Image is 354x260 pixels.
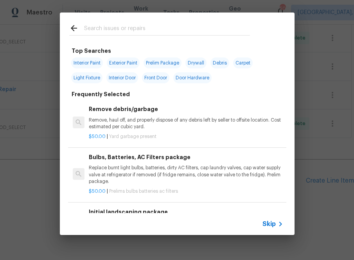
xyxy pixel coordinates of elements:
span: Interior Door [106,72,138,83]
input: Search issues or repairs [84,23,250,35]
span: Prelim Package [144,57,181,68]
span: Debris [210,57,229,68]
span: Door Hardware [173,72,212,83]
span: Yard garbage present [109,134,156,139]
h6: Remove debris/garbage [89,105,283,113]
span: Carpet [233,57,253,68]
span: $50.00 [89,189,106,194]
p: | [89,133,283,140]
p: Remove, haul off, and properly dispose of any debris left by seller to offsite location. Cost est... [89,117,283,130]
span: Front Door [142,72,169,83]
h6: Bulbs, Batteries, AC Filters package [89,153,283,161]
h6: Initial landscaping package [89,208,283,216]
span: Light Fixture [71,72,102,83]
span: Interior Paint [71,57,103,68]
span: Drywall [185,57,207,68]
h6: Frequently Selected [72,90,130,99]
span: $50.00 [89,134,106,139]
span: Prelims bulbs batteries ac filters [109,189,178,194]
span: Skip [262,220,276,228]
p: | [89,188,283,195]
span: Exterior Paint [107,57,140,68]
h6: Top Searches [72,47,111,55]
p: Replace burnt light bulbs, batteries, dirty AC filters, cap laundry valves, cap water supply valv... [89,165,283,185]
